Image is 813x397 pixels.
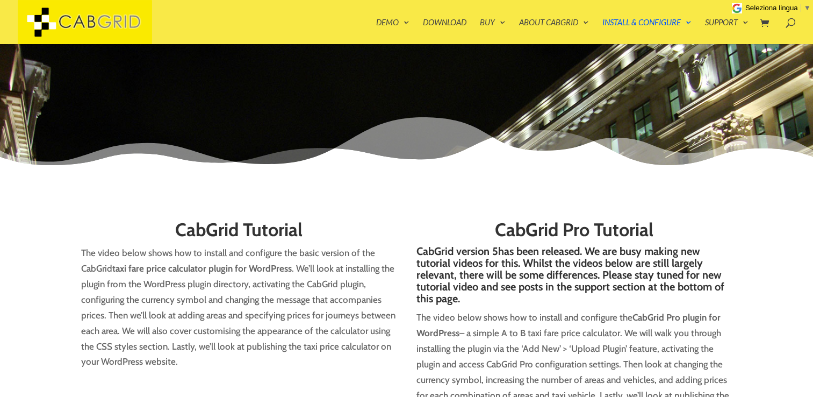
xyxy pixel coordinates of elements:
a: CabGrid Taxi Plugin [18,15,152,26]
a: About CabGrid [519,18,589,44]
a: CabGrid version 5 [416,245,498,258]
a: Seleziona lingua​ [745,4,811,12]
strong: taxi fare price calculator plugin for WordPress [112,263,292,274]
p: The video below shows how to install and configure the basic version of the CabGrid . We’ll look ... [81,245,397,370]
a: Demo [376,18,409,44]
h1: CabGrid Pro Tutorial [416,220,732,245]
a: Download [423,18,466,44]
h1: CabGrid Tutorial [81,220,397,245]
a: Support [705,18,749,44]
span: Seleziona lingua [745,4,798,12]
h4: has been released. We are busy making new tutorial videos for this. Whilst the videos below are s... [416,245,732,310]
a: Buy [480,18,506,44]
span: ▼ [804,4,811,12]
a: Install & Configure [602,18,692,44]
